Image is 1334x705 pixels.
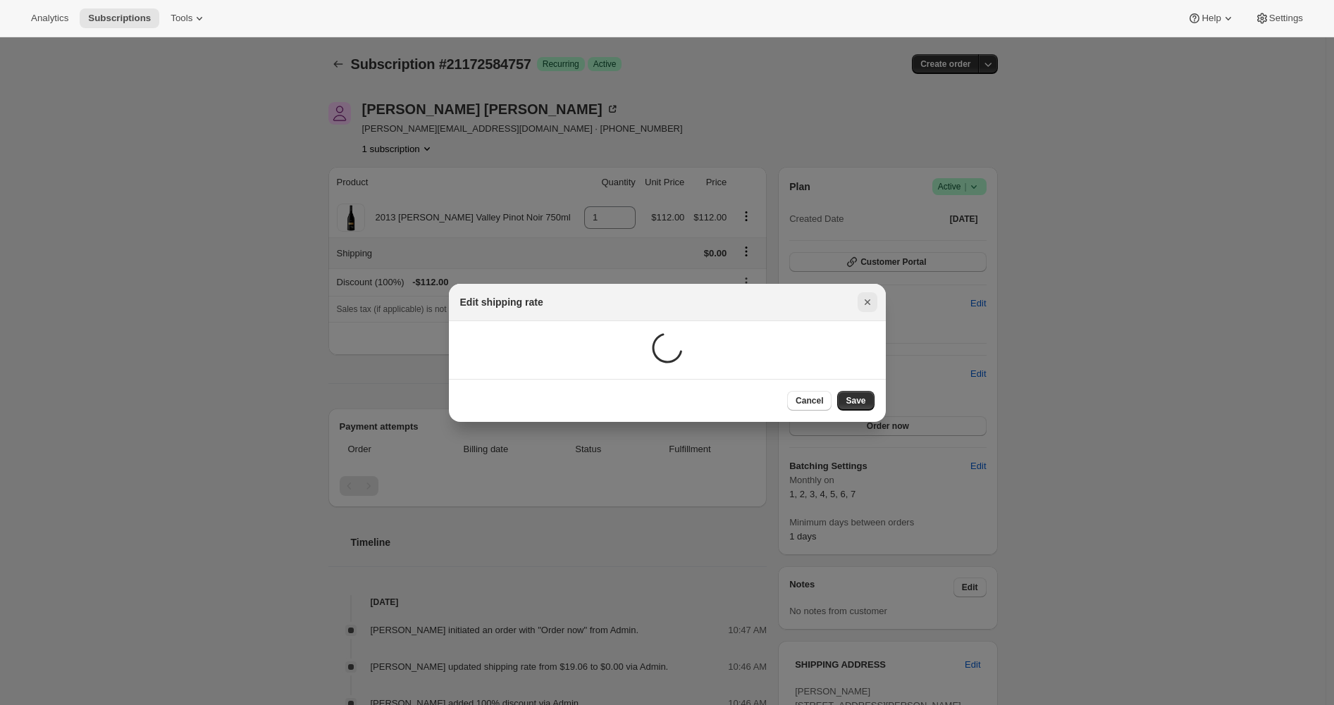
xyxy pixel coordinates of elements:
[846,395,865,406] span: Save
[171,13,192,24] span: Tools
[23,8,77,28] button: Analytics
[837,391,874,411] button: Save
[796,395,823,406] span: Cancel
[88,13,151,24] span: Subscriptions
[1247,8,1311,28] button: Settings
[1179,8,1243,28] button: Help
[858,292,877,312] button: Close
[80,8,159,28] button: Subscriptions
[31,13,68,24] span: Analytics
[1269,13,1303,24] span: Settings
[460,295,543,309] h2: Edit shipping rate
[162,8,215,28] button: Tools
[1202,13,1221,24] span: Help
[787,391,832,411] button: Cancel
